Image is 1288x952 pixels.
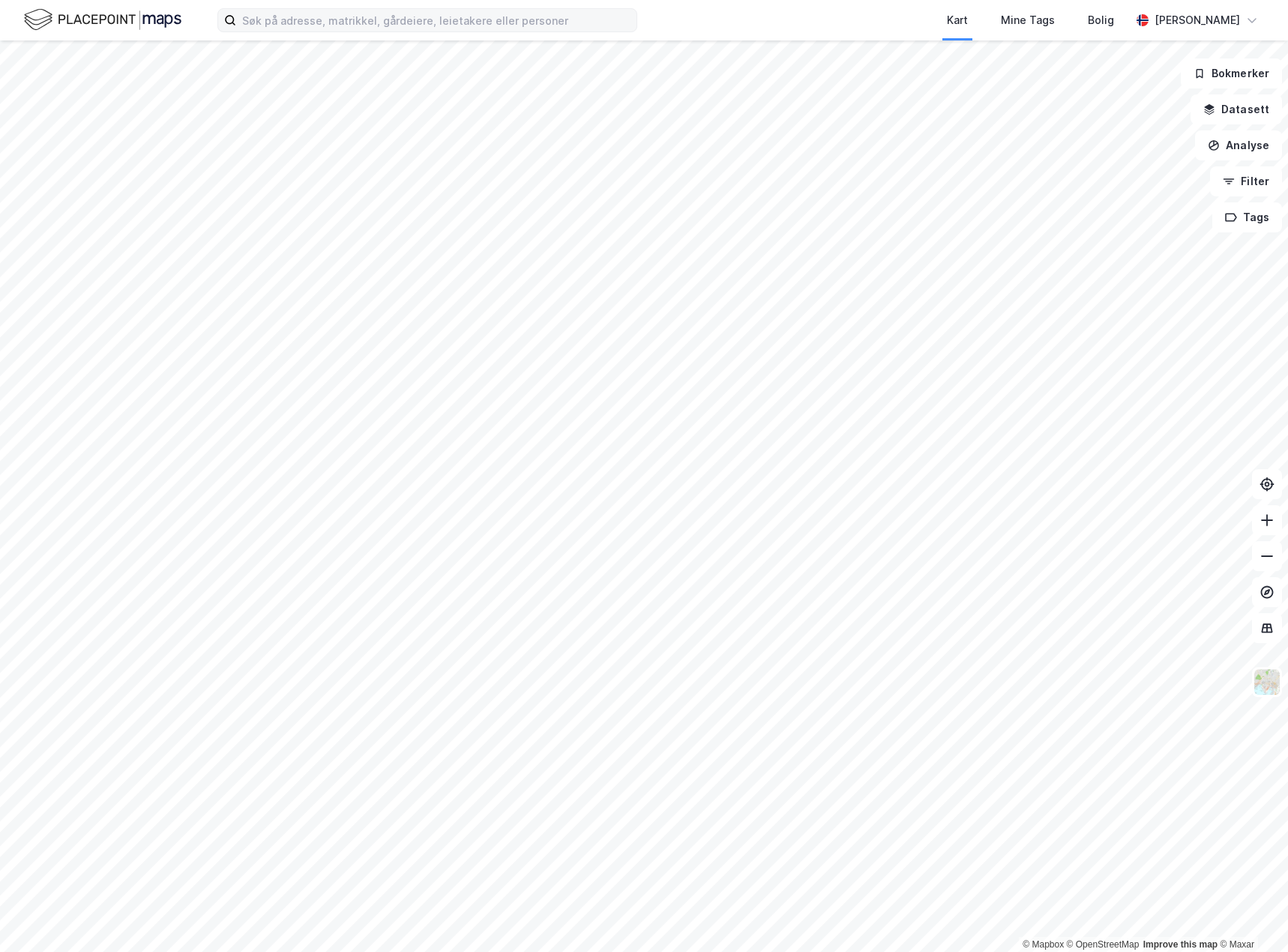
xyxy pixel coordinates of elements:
[1213,880,1288,952] iframe: Chat Widget
[1195,130,1282,160] button: Analyse
[1191,94,1282,124] button: Datasett
[1155,11,1240,29] div: [PERSON_NAME]
[1023,939,1064,950] a: Mapbox
[1253,668,1281,696] img: Z
[1088,11,1114,29] div: Bolig
[1143,939,1218,950] a: Improve this map
[1181,58,1282,88] button: Bokmerker
[947,11,968,29] div: Kart
[1210,166,1282,196] button: Filter
[24,7,181,33] img: logo.f888ab2527a4732fd821a326f86c7f29.svg
[1212,202,1282,232] button: Tags
[1001,11,1055,29] div: Mine Tags
[236,9,637,31] input: Søk på adresse, matrikkel, gårdeiere, leietakere eller personer
[1067,939,1140,950] a: OpenStreetMap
